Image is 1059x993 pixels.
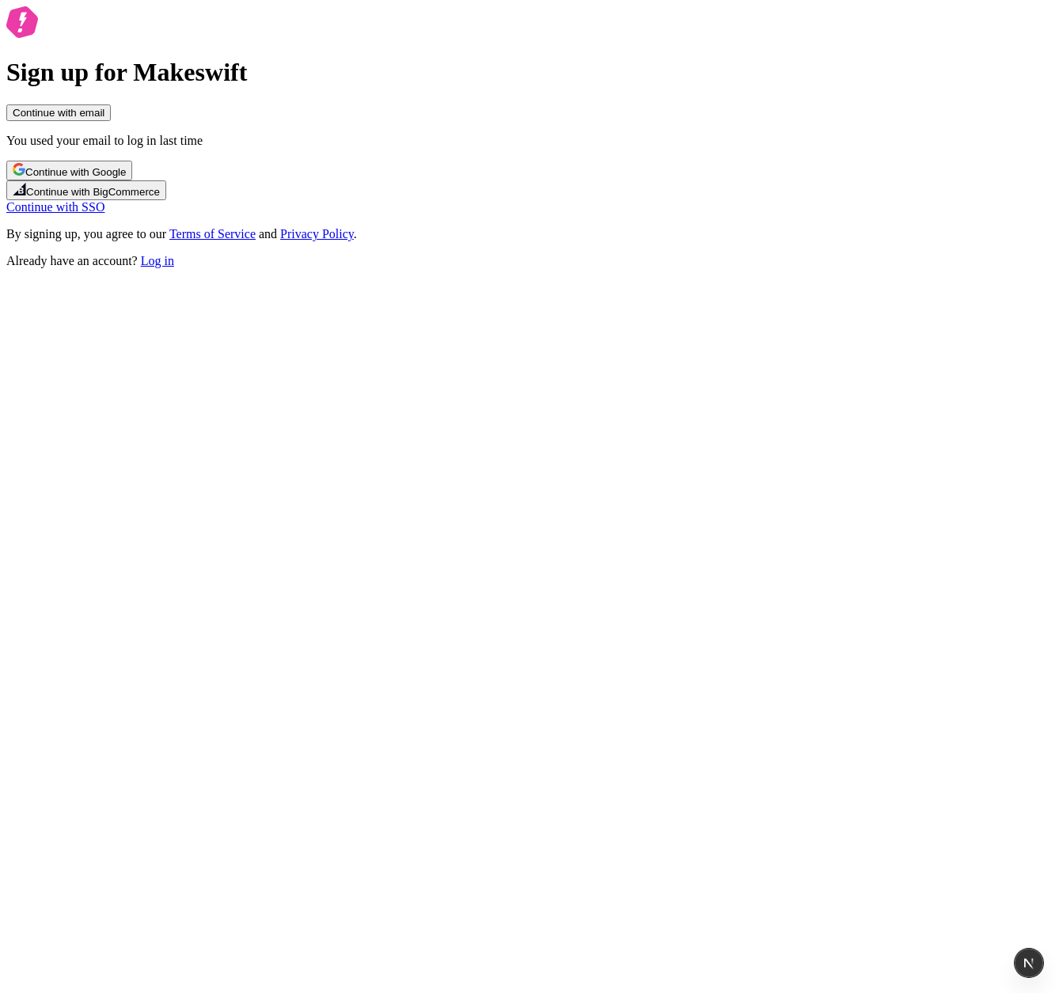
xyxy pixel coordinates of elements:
[6,134,1053,148] p: You used your email to log in last time
[280,227,354,241] a: Privacy Policy
[25,166,126,178] span: Continue with Google
[6,200,104,214] a: Continue with SSO
[6,161,132,180] button: Continue with Google
[6,254,1053,268] p: Already have an account?
[26,186,160,198] span: Continue with BigCommerce
[13,107,104,119] span: Continue with email
[6,104,111,121] button: Continue with email
[6,180,166,200] button: Continue with BigCommerce
[169,227,256,241] a: Terms of Service
[6,227,1053,241] p: By signing up, you agree to our and .
[6,58,1053,87] h1: Sign up for Makeswift
[141,254,174,267] a: Log in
